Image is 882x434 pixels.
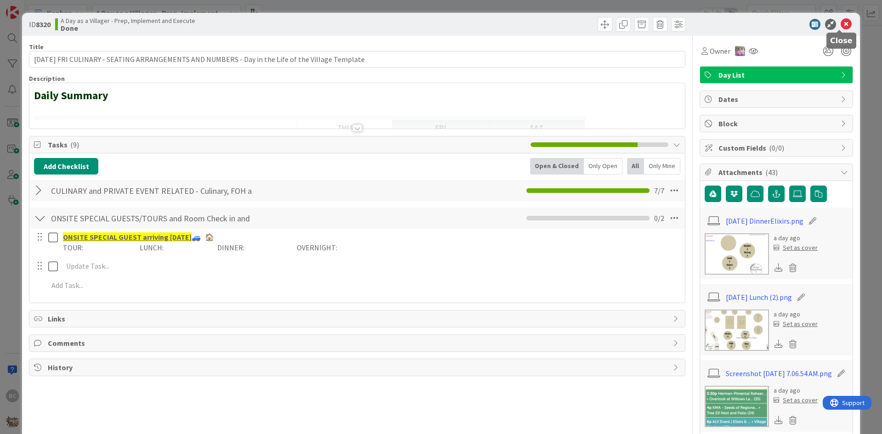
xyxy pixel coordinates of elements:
[774,338,784,350] div: Download
[644,158,680,175] div: Only Mine
[29,43,44,51] label: Title
[48,182,254,199] input: Add Checklist...
[726,292,792,303] a: [DATE] Lunch (2).png
[61,17,195,24] span: A Day as a Villager - Prep, Implement and Execute
[718,118,836,129] span: Block
[774,395,818,405] div: Set as cover
[36,20,51,29] b: 8320
[718,69,836,80] span: Day List
[584,158,622,175] div: Only Open
[765,168,778,177] span: ( 43 )
[774,262,784,274] div: Download
[48,139,526,150] span: Tasks
[34,158,98,175] button: Add Checklist
[774,233,818,243] div: a day ago
[718,94,836,105] span: Dates
[70,140,79,149] span: ( 9 )
[774,310,818,319] div: a day ago
[654,185,664,196] span: 7 / 7
[29,51,685,68] input: type card name here...
[774,414,784,426] div: Download
[63,242,678,253] p: TOUR: LUNCH: DINNER: OVERNIGHT:
[627,158,644,175] div: All
[63,232,192,242] u: ONSITE SPECIAL GUEST arriving [DATE]
[718,167,836,178] span: Attachments
[726,368,832,379] a: Screenshot [DATE] 7.06.54 AM.png
[718,142,836,153] span: Custom Fields
[726,215,803,226] a: [DATE] DinnerElixirs.png
[29,19,51,30] span: ID
[774,243,818,253] div: Set as cover
[48,313,668,324] span: Links
[63,232,678,242] p: 🚙 🏠
[830,36,853,45] h5: Close
[48,362,668,373] span: History
[29,74,65,83] span: Description
[654,213,664,224] span: 0 / 2
[48,210,254,226] input: Add Checklist...
[769,143,784,152] span: ( 0/0 )
[19,1,42,12] span: Support
[34,88,108,102] strong: Daily Summary
[48,338,668,349] span: Comments
[774,319,818,329] div: Set as cover
[774,386,818,395] div: a day ago
[735,46,745,56] img: OM
[710,45,730,56] span: Owner
[530,158,584,175] div: Open & Closed
[61,24,195,32] b: Done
